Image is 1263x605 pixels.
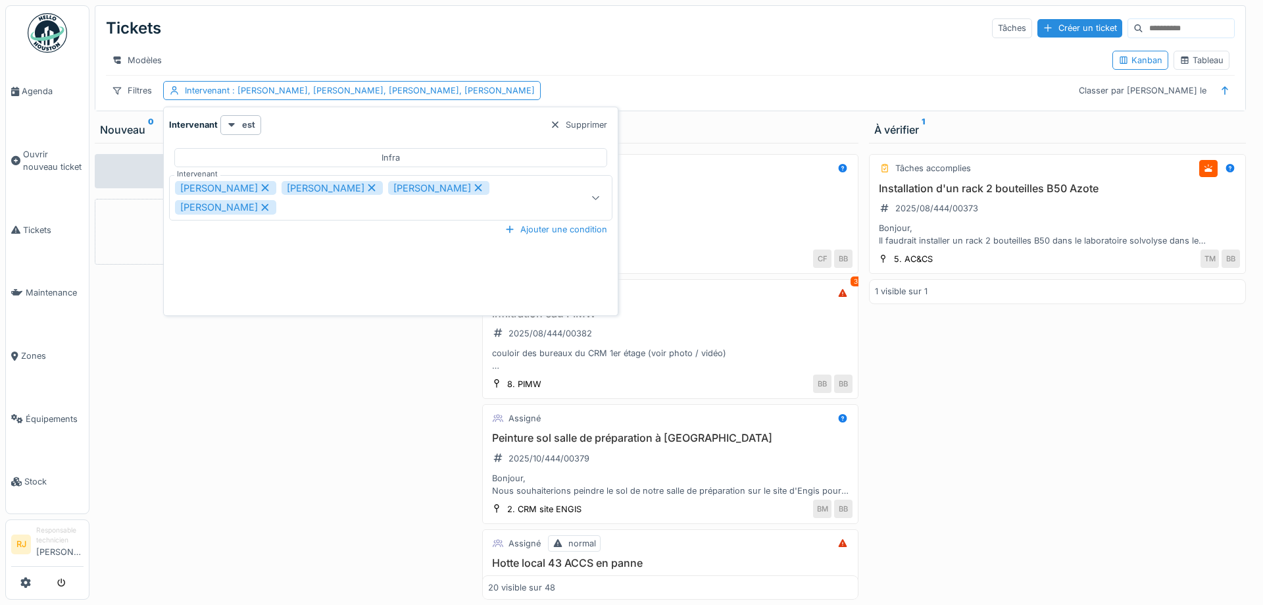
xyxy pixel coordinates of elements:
[1222,250,1240,268] div: BB
[922,122,925,138] sup: 1
[851,276,861,286] div: 3
[1201,250,1219,268] div: TM
[488,581,555,594] div: 20 visible sur 48
[508,327,592,340] div: 2025/08/444/00382
[26,286,84,299] span: Maintenance
[22,85,84,97] span: Agenda
[508,452,589,465] div: 2025/10/444/00379
[1037,19,1122,37] div: Créer un ticket
[488,347,853,372] div: couloir des bureaux du CRM 1er étage (voir photo / vidéo) Bonjour Luc, Suite à notre dernière dis...
[1179,54,1224,66] div: Tableau
[834,375,853,393] div: BB
[36,525,84,546] div: Responsable technicien
[834,500,853,518] div: BB
[488,307,853,320] h3: infiltration eau PIMW
[499,221,612,238] div: Ajouter une condition
[507,378,541,390] div: 8. PIMW
[895,162,971,174] div: Tâches accomplies
[875,285,928,298] div: 1 visible sur 1
[23,148,84,173] span: Ouvrir nouveau ticket
[507,503,582,515] div: 2. CRM site ENGIS
[282,181,383,196] div: [PERSON_NAME]
[813,250,831,268] div: CF
[95,154,472,188] div: Aucun ticket
[106,11,161,45] div: Tickets
[487,122,854,138] div: En cours
[106,51,168,70] div: Modèles
[875,182,1240,195] h3: Installation d'un rack 2 bouteilles B50 Azote
[23,224,84,236] span: Tickets
[174,169,220,180] label: Intervenant
[24,475,84,488] span: Stock
[21,350,84,362] span: Zones
[545,116,612,134] div: Supprimer
[488,472,853,497] div: Bonjour, Nous souhaiterions peindre le sol de notre salle de préparation sur le site d'Engis pour...
[834,250,853,268] div: BB
[242,118,255,131] strong: est
[175,181,276,196] div: [PERSON_NAME]
[895,202,978,215] div: 2025/08/444/00373
[508,537,541,550] div: Assigné
[992,18,1032,38] div: Tâches
[28,13,67,53] img: Badge_color-CXgf-gQk.svg
[568,537,596,550] div: normal
[106,81,158,100] div: Filtres
[382,151,400,164] div: Infra
[508,412,541,425] div: Assigné
[894,253,933,265] div: 5. AC&CS
[1118,54,1162,66] div: Kanban
[169,118,218,131] strong: Intervenant
[100,122,466,138] div: Nouveau
[1073,81,1212,100] div: Classer par [PERSON_NAME] le
[488,432,853,444] h3: Peinture sol salle de préparation à [GEOGRAPHIC_DATA]
[36,525,84,564] li: [PERSON_NAME]
[185,84,535,97] div: Intervenant
[875,222,1240,247] div: Bonjour, Il faudrait installer un rack 2 bouteilles B50 dans le laboratoire solvolyse dans le [PE...
[813,500,831,518] div: BM
[26,413,84,425] span: Équipements
[148,122,154,138] sup: 0
[488,222,853,247] div: Loremip d’sitam, Co ADI e’sed doeius t incididu 3 utlab etdolorema* aliq en admin ve quisno ex ul...
[388,181,489,196] div: [PERSON_NAME]
[874,122,1241,138] div: À vérifier
[488,182,853,195] h3: Outils d'excavation
[488,557,853,569] h3: Hotte local 43 ACCS en panne
[11,535,31,554] li: RJ
[175,200,276,215] div: [PERSON_NAME]
[230,86,535,95] span: : [PERSON_NAME], [PERSON_NAME], [PERSON_NAME], [PERSON_NAME]
[813,375,831,393] div: BB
